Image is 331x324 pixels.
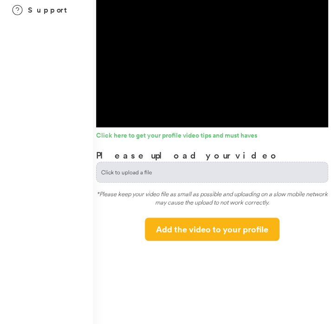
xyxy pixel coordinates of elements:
[145,218,279,241] button: Add the video to your profile
[28,4,71,16] h3: Support
[96,132,328,141] a: Click here to get your profile video tips and must haves
[96,148,279,162] h3: Please upload your video
[96,190,328,211] div: *Please keep your video file as small as possible and uploading on a slow mobile network may caus...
